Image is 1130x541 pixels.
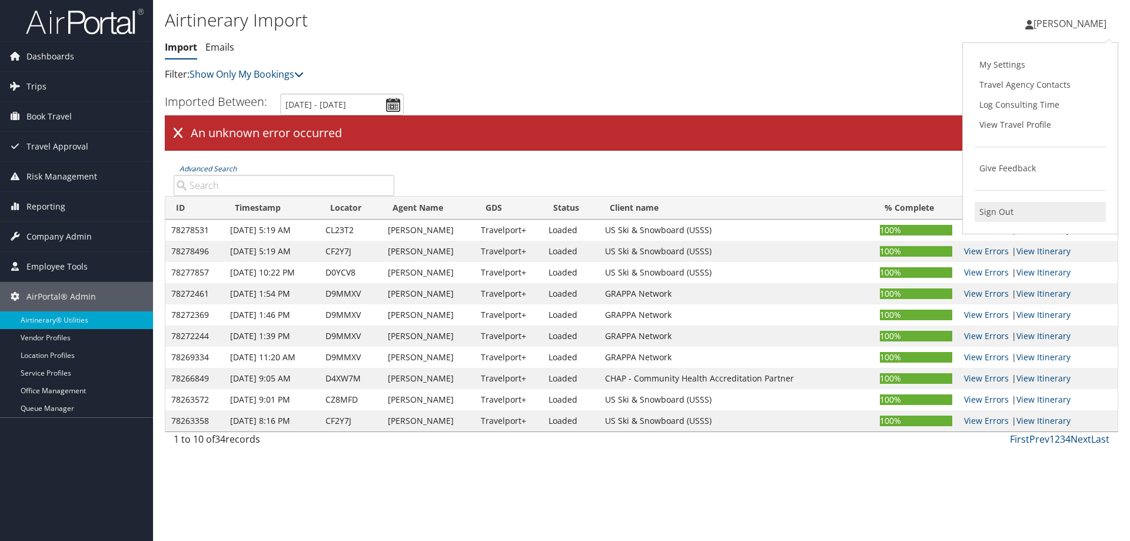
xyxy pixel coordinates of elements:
[382,326,474,347] td: [PERSON_NAME]
[165,326,224,347] td: 78272244
[599,197,874,220] th: Client name: activate to sort column ascending
[599,347,874,368] td: GRAPPA Network
[26,72,46,101] span: Trips
[280,94,404,115] input: [DATE] - [DATE]
[975,158,1106,178] a: Give Feedback
[975,202,1106,222] a: Sign Out
[26,252,88,281] span: Employee Tools
[1016,288,1071,299] a: View Itinerary Details
[382,410,474,432] td: [PERSON_NAME]
[224,283,320,304] td: [DATE] 1:54 PM
[958,410,1118,432] td: |
[165,197,224,220] th: ID: activate to sort column ascending
[165,8,800,32] h1: Airtinerary Import
[26,192,65,221] span: Reporting
[599,283,874,304] td: GRAPPA Network
[958,283,1118,304] td: |
[165,220,224,241] td: 78278531
[958,347,1118,368] td: |
[475,283,543,304] td: Travelport+
[958,262,1118,283] td: |
[543,262,599,283] td: Loaded
[1029,433,1049,446] a: Prev
[958,304,1118,326] td: |
[475,410,543,432] td: Travelport+
[320,197,382,220] th: Locator: activate to sort column ascending
[599,368,874,389] td: CHAP - Community Health Accreditation Partner
[26,162,97,191] span: Risk Management
[599,410,874,432] td: US Ski & Snowboard (USSS)
[1055,433,1060,446] a: 2
[975,95,1106,115] a: Log Consulting Time
[1016,245,1071,257] a: View Itinerary Details
[880,225,952,235] div: 100%
[320,304,382,326] td: D9MMXV
[26,8,144,35] img: airportal-logo.png
[165,41,197,54] a: Import
[599,389,874,410] td: US Ski & Snowboard (USSS)
[224,389,320,410] td: [DATE] 9:01 PM
[26,42,74,71] span: Dashboards
[599,220,874,241] td: US Ski & Snowboard (USSS)
[975,115,1106,135] a: View Travel Profile
[382,197,474,220] th: Agent Name: activate to sort column ascending
[165,94,267,109] h3: Imported Between:
[224,197,320,220] th: Timestamp: activate to sort column ascending
[382,283,474,304] td: [PERSON_NAME]
[964,394,1009,405] a: View errors
[880,267,952,278] div: 100%
[1016,394,1071,405] a: View Itinerary Details
[165,262,224,283] td: 78277857
[543,283,599,304] td: Loaded
[165,283,224,304] td: 78272461
[382,304,474,326] td: [PERSON_NAME]
[320,241,382,262] td: CF2Y7J
[599,304,874,326] td: GRAPPA Network
[1016,351,1071,363] a: View Itinerary Details
[165,368,224,389] td: 78266849
[26,222,92,251] span: Company Admin
[26,102,72,131] span: Book Travel
[165,410,224,432] td: 78263358
[1025,6,1118,41] a: [PERSON_NAME]
[26,282,96,311] span: AirPortal® Admin
[475,368,543,389] td: Travelport+
[1016,373,1071,384] a: View Itinerary Details
[543,220,599,241] td: Loaded
[382,368,474,389] td: [PERSON_NAME]
[475,304,543,326] td: Travelport+
[958,389,1118,410] td: |
[543,410,599,432] td: Loaded
[224,241,320,262] td: [DATE] 5:19 AM
[1016,415,1071,426] a: View Itinerary Details
[180,164,237,174] a: Advanced Search
[880,352,952,363] div: 100%
[880,246,952,257] div: 100%
[475,241,543,262] td: Travelport+
[215,433,225,446] span: 34
[958,220,1118,241] td: |
[174,175,394,196] input: Advanced Search
[880,373,952,384] div: 100%
[382,347,474,368] td: [PERSON_NAME]
[880,288,952,299] div: 100%
[975,75,1106,95] a: Travel Agency Contacts
[975,55,1106,75] a: My Settings
[543,389,599,410] td: Loaded
[964,309,1009,320] a: View errors
[964,351,1009,363] a: View errors
[1016,267,1071,278] a: View Itinerary Details
[1071,433,1091,446] a: Next
[165,389,224,410] td: 78263572
[224,220,320,241] td: [DATE] 5:19 AM
[320,347,382,368] td: D9MMXV
[964,373,1009,384] a: View errors
[320,262,382,283] td: D0YCV8
[599,326,874,347] td: GRAPPA Network
[599,262,874,283] td: US Ski & Snowboard (USSS)
[165,347,224,368] td: 78269334
[382,389,474,410] td: [PERSON_NAME]
[880,416,952,426] div: 100%
[880,394,952,405] div: 100%
[475,220,543,241] td: Travelport+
